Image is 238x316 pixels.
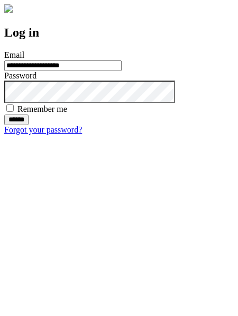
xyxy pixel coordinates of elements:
img: logo-4e3dc11c47720685a147b03b5a06dd966a58ff35d612b21f08c02c0306f2b779.png [4,4,13,13]
label: Email [4,50,24,59]
a: Forgot your password? [4,125,82,134]
label: Remember me [17,104,67,113]
label: Password [4,71,36,80]
h2: Log in [4,25,234,40]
